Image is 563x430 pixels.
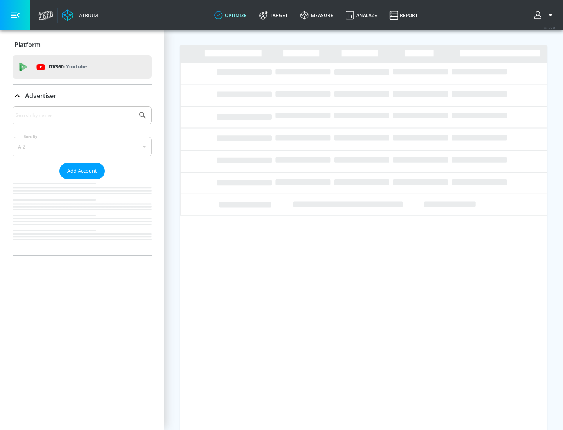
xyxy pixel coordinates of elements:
span: Add Account [67,167,97,176]
div: Advertiser [13,85,152,107]
div: DV360: Youtube [13,55,152,79]
nav: list of Advertiser [13,179,152,255]
p: DV360: [49,63,87,71]
span: v 4.32.0 [544,26,555,30]
a: measure [294,1,339,29]
p: Advertiser [25,91,56,100]
a: Analyze [339,1,383,29]
a: Target [253,1,294,29]
label: Sort By [22,134,39,139]
a: Report [383,1,424,29]
div: Atrium [76,12,98,19]
a: optimize [208,1,253,29]
p: Youtube [66,63,87,71]
div: Platform [13,34,152,56]
a: Atrium [62,9,98,21]
div: Advertiser [13,106,152,255]
p: Platform [14,40,41,49]
div: A-Z [13,137,152,156]
button: Add Account [59,163,105,179]
input: Search by name [16,110,134,120]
